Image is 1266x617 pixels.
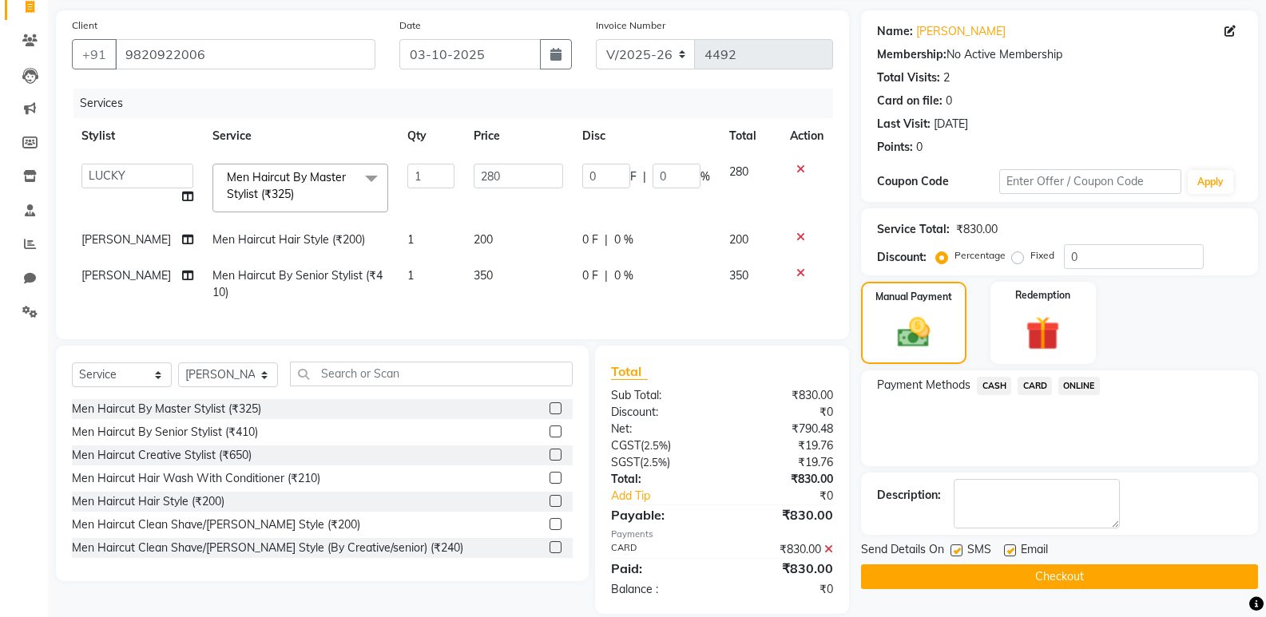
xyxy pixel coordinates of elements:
th: Service [203,118,398,154]
div: Discount: [599,404,722,421]
span: 2.5% [644,439,668,452]
span: 2.5% [643,456,667,469]
img: _gift.svg [1015,312,1070,354]
span: 350 [474,268,493,283]
div: ₹830.00 [722,387,845,404]
span: Email [1021,541,1048,561]
img: _cash.svg [887,314,940,351]
div: ₹0 [722,581,845,598]
div: Men Haircut Clean Shave/[PERSON_NAME] Style (By Creative/senior) (₹240) [72,540,463,556]
span: Send Details On [861,541,944,561]
label: Percentage [954,248,1006,263]
span: | [605,231,608,248]
div: Paid: [599,559,722,578]
span: 280 [729,164,748,179]
div: No Active Membership [877,46,1242,63]
span: 200 [474,232,493,247]
div: Card on file: [877,93,943,109]
th: Price [464,118,573,154]
a: Add Tip [599,488,743,504]
div: Sub Total: [599,387,722,404]
div: Coupon Code [877,173,998,190]
span: Men Haircut Hair Style (₹200) [212,232,365,247]
div: 0 [946,93,952,109]
button: Apply [1188,170,1233,194]
th: Qty [398,118,464,154]
span: Men Haircut By Master Stylist (₹325) [227,170,346,201]
span: | [605,267,608,284]
div: Net: [599,421,722,437]
th: Action [780,118,833,154]
div: 0 [916,139,923,156]
th: Stylist [72,118,203,154]
input: Search by Name/Mobile/Email/Code [115,39,375,69]
div: ₹19.76 [722,437,845,454]
span: SMS [967,541,991,561]
div: Membership: [877,46,947,63]
span: CASH [977,377,1011,395]
div: 2 [943,69,950,86]
div: ₹830.00 [722,541,845,558]
label: Client [72,18,97,33]
label: Redemption [1015,288,1070,303]
span: % [700,168,710,185]
span: | [643,168,646,185]
span: F [630,168,637,185]
div: Men Haircut Hair Wash With Conditioner (₹210) [72,470,320,487]
div: Last Visit: [877,116,931,132]
div: ( ) [599,437,722,454]
div: Men Haircut Hair Style (₹200) [72,493,224,510]
span: Payment Methods [877,377,970,394]
div: CARD [599,541,722,558]
span: SGST [611,455,640,469]
div: Men Haircut By Master Stylist (₹325) [72,401,261,417]
div: ₹830.00 [722,471,845,488]
div: Description: [877,487,941,504]
span: CARD [1018,377,1052,395]
div: ₹830.00 [722,505,845,524]
div: [DATE] [934,116,968,132]
button: +91 [72,39,117,69]
span: 1 [407,232,414,247]
div: Balance : [599,581,722,598]
span: 0 F [582,231,598,248]
label: Date [399,18,421,33]
span: 350 [729,268,748,283]
span: Total [611,363,648,380]
span: 0 % [614,267,633,284]
div: Points: [877,139,913,156]
span: CGST [611,438,641,453]
label: Fixed [1030,248,1054,263]
input: Enter Offer / Coupon Code [999,169,1181,194]
span: 1 [407,268,414,283]
div: Services [73,89,845,118]
span: Men Haircut By Senior Stylist (₹410) [212,268,383,299]
div: Men Haircut By Senior Stylist (₹410) [72,424,258,441]
span: [PERSON_NAME] [81,268,171,283]
a: [PERSON_NAME] [916,23,1006,40]
span: [PERSON_NAME] [81,232,171,247]
th: Disc [573,118,720,154]
div: ₹0 [743,488,845,504]
a: x [294,187,301,201]
span: 0 F [582,267,598,284]
th: Total [720,118,781,154]
div: Service Total: [877,221,950,238]
div: ₹830.00 [722,559,845,578]
div: ₹790.48 [722,421,845,437]
div: ₹19.76 [722,454,845,471]
div: Men Haircut Creative Stylist (₹650) [72,447,252,464]
span: 200 [729,232,748,247]
span: ONLINE [1058,377,1100,395]
div: Discount: [877,249,927,266]
div: Payable: [599,505,722,524]
div: Payments [611,528,833,541]
button: Checkout [861,564,1258,589]
div: Name: [877,23,913,40]
label: Manual Payment [875,290,952,304]
div: ₹830.00 [956,221,998,238]
label: Invoice Number [596,18,665,33]
div: Men Haircut Clean Shave/[PERSON_NAME] Style (₹200) [72,516,360,533]
div: Total Visits: [877,69,940,86]
div: ( ) [599,454,722,471]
